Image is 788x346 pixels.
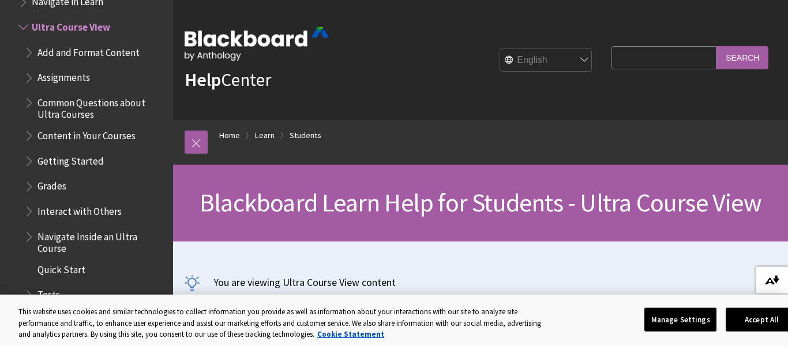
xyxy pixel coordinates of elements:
[317,329,384,339] a: More information about your privacy, opens in a new tab
[37,177,66,192] span: Grades
[185,68,221,91] strong: Help
[290,128,321,143] a: Students
[37,227,165,254] span: Navigate Inside an Ultra Course
[37,93,165,120] span: Common Questions about Ultra Courses
[18,306,551,340] div: This website uses cookies and similar technologies to collect information you provide as well as ...
[37,68,90,84] span: Assignments
[37,151,104,167] span: Getting Started
[37,43,140,58] span: Add and Format Content
[255,128,275,143] a: Learn
[185,68,271,91] a: HelpCenter
[37,126,136,142] span: Content in Your Courses
[37,260,85,276] span: Quick Start
[500,49,592,72] select: Site Language Selector
[716,46,768,69] input: Search
[644,307,716,332] button: Manage Settings
[219,128,240,143] a: Home
[200,187,761,218] span: Blackboard Learn Help for Students - Ultra Course View
[185,275,776,289] p: You are viewing Ultra Course View content
[37,285,60,301] span: Tests
[185,27,329,61] img: Blackboard by Anthology
[37,202,122,217] span: Interact with Others
[32,17,110,33] span: Ultra Course View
